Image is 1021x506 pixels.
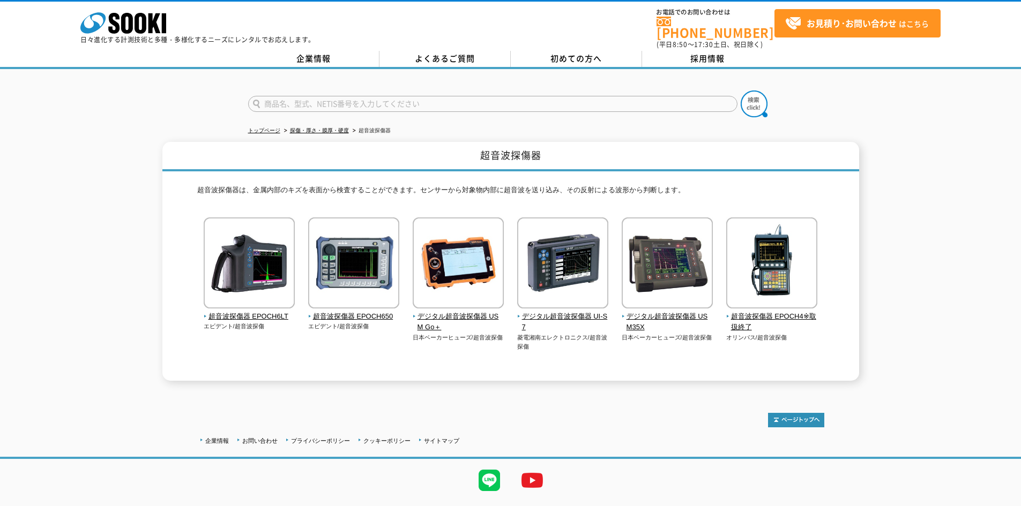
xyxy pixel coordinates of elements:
[413,217,504,311] img: デジタル超音波探傷器 USM Go＋
[242,437,278,444] a: お問い合わせ
[80,36,315,43] p: 日々進化する計測技術と多種・多様化するニーズにレンタルでお応えします。
[248,127,280,133] a: トップページ
[642,51,773,67] a: 採用情報
[726,217,817,311] img: 超音波探傷器 EPOCH4※取扱終了
[741,90,767,117] img: btn_search.png
[657,17,774,39] a: [PHONE_NUMBER]
[162,142,859,171] h1: 超音波探傷器
[248,96,737,112] input: 商品名、型式、NETIS番号を入力してください
[197,185,824,201] p: 超音波探傷器は、金属内部のキズを表面から検査することができます。センサーから対象物内部に超音波を送り込み、その反射による波形から判断します。
[726,301,818,333] a: 超音波探傷器 EPOCH4※取扱終了
[807,17,897,29] strong: お見積り･お問い合わせ
[726,311,818,334] span: 超音波探傷器 EPOCH4※取扱終了
[424,437,459,444] a: サイトマップ
[379,51,511,67] a: よくあるご質問
[511,51,642,67] a: 初めての方へ
[468,459,511,502] img: LINE
[413,301,504,333] a: デジタル超音波探傷器 USM Go＋
[550,52,602,64] span: 初めての方へ
[657,40,763,49] span: (平日 ～ 土日、祝日除く)
[517,301,609,333] a: デジタル超音波探傷器 UI-S7
[413,311,504,334] span: デジタル超音波探傷器 USM Go＋
[517,311,609,334] span: デジタル超音波探傷器 UI-S7
[204,322,295,331] p: エビデント/超音波探傷
[517,217,608,311] img: デジタル超音波探傷器 UI-S7
[622,311,713,334] span: デジタル超音波探傷器 USM35X
[694,40,713,49] span: 17:30
[363,437,411,444] a: クッキーポリシー
[622,333,713,342] p: 日本ベーカーヒューズ/超音波探傷
[517,333,609,351] p: 菱電湘南エレクトロニクス/超音波探傷
[774,9,941,37] a: お見積り･お問い合わせはこちら
[673,40,688,49] span: 8:50
[308,311,400,322] span: 超音波探傷器 EPOCH650
[204,217,295,311] img: 超音波探傷器 EPOCH6LT
[248,51,379,67] a: 企業情報
[291,437,350,444] a: プライバシーポリシー
[204,301,295,322] a: 超音波探傷器 EPOCH6LT
[308,301,400,322] a: 超音波探傷器 EPOCH650
[204,311,295,322] span: 超音波探傷器 EPOCH6LT
[308,217,399,311] img: 超音波探傷器 EPOCH650
[351,125,391,137] li: 超音波探傷器
[413,333,504,342] p: 日本ベーカーヒューズ/超音波探傷
[205,437,229,444] a: 企業情報
[768,413,824,427] img: トップページへ
[657,9,774,16] span: お電話でのお問い合わせは
[290,127,349,133] a: 探傷・厚さ・膜厚・硬度
[726,333,818,342] p: オリンパス/超音波探傷
[622,217,713,311] img: デジタル超音波探傷器 USM35X
[785,16,929,32] span: はこちら
[511,459,554,502] img: YouTube
[308,322,400,331] p: エビデント/超音波探傷
[622,301,713,333] a: デジタル超音波探傷器 USM35X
